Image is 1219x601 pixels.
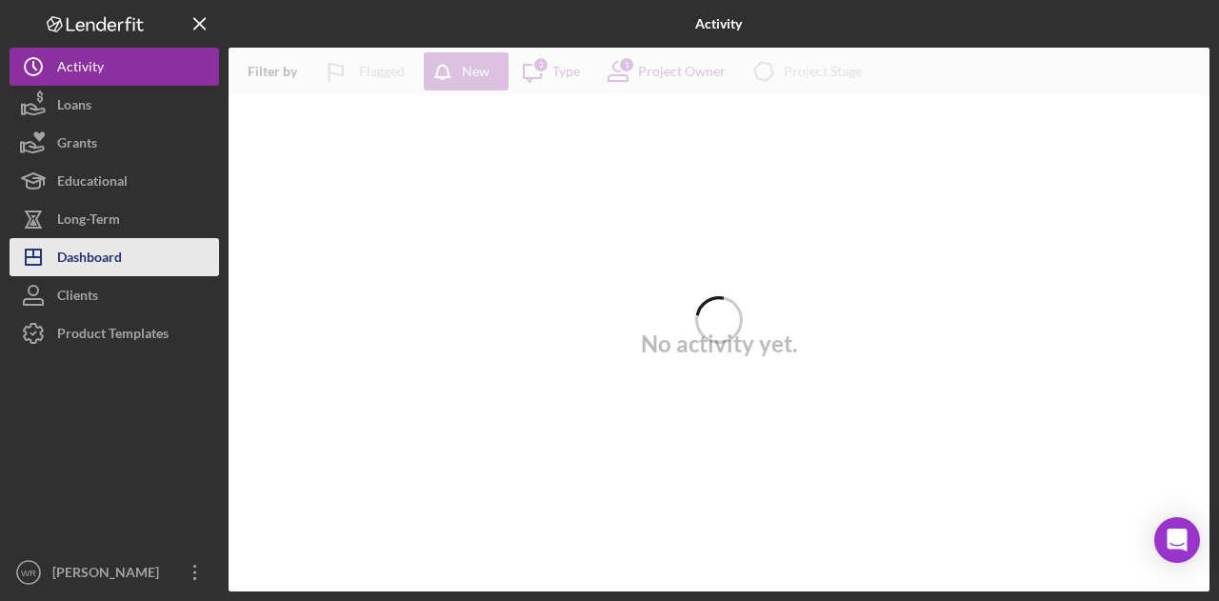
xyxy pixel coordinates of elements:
text: WR [21,568,36,578]
button: Dashboard [10,238,219,276]
div: Clients [57,276,98,319]
button: Educational [10,162,219,200]
button: Product Templates [10,314,219,352]
button: WR[PERSON_NAME] [10,553,219,591]
b: Activity [695,16,742,31]
button: Clients [10,276,219,314]
button: Long-Term [10,200,219,238]
div: Dashboard [57,238,122,281]
button: Activity [10,48,219,86]
div: Activity [57,48,104,90]
div: Open Intercom Messenger [1154,517,1200,563]
div: Grants [57,124,97,167]
button: Grants [10,124,219,162]
button: Loans [10,86,219,124]
div: [PERSON_NAME] [48,553,171,596]
div: Product Templates [57,314,169,357]
div: Long-Term [57,200,120,243]
div: Loans [57,86,91,129]
div: Educational [57,162,128,205]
